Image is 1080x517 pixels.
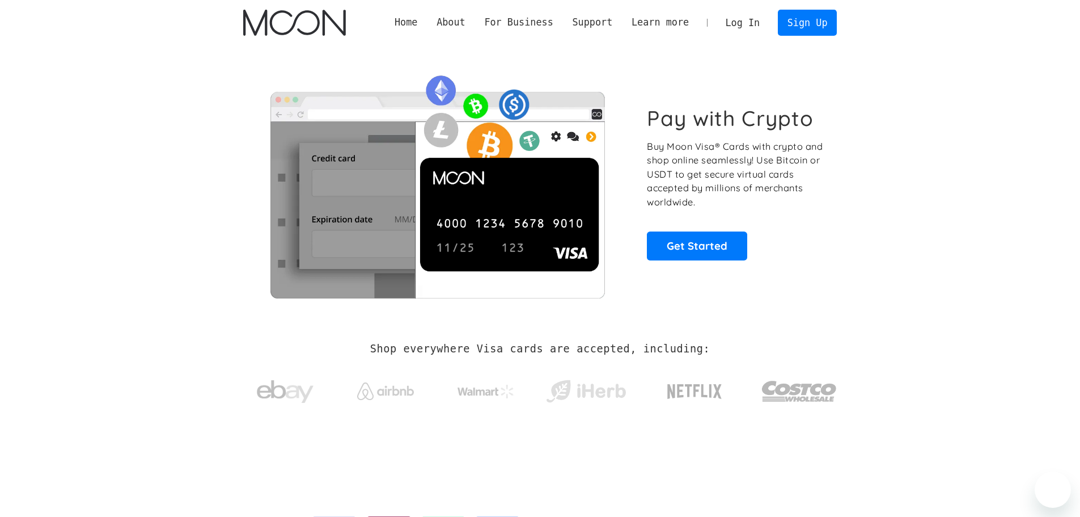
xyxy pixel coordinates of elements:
img: Airbnb [357,383,414,400]
img: iHerb [544,377,628,406]
img: Moon Cards let you spend your crypto anywhere Visa is accepted. [243,68,632,298]
img: Costco [761,370,837,413]
a: Netflix [644,366,746,411]
a: Home [385,15,427,30]
a: Sign Up [778,10,837,35]
h1: Pay with Crypto [647,106,814,131]
div: Support [563,15,622,30]
a: iHerb [544,365,628,412]
div: For Business [484,15,553,30]
div: About [427,15,475,30]
div: For Business [475,15,563,30]
a: Log In [716,10,769,35]
h2: Shop everywhere Visa cards are accepted, including: [370,343,710,355]
a: home [243,10,346,36]
a: Get Started [647,232,747,260]
p: Buy Moon Visa® Cards with crypto and shop online seamlessly! Use Bitcoin or USDT to get secure vi... [647,140,824,209]
a: Costco [761,359,837,418]
div: Learn more [632,15,689,30]
a: Airbnb [343,371,427,406]
a: ebay [243,363,328,415]
div: Support [572,15,612,30]
img: Moon Logo [243,10,346,36]
div: About [437,15,465,30]
img: Walmart [458,385,514,398]
img: Netflix [666,377,723,406]
img: ebay [257,374,314,410]
iframe: Button to launch messaging window [1035,472,1071,508]
div: Learn more [622,15,698,30]
a: Walmart [443,373,528,404]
